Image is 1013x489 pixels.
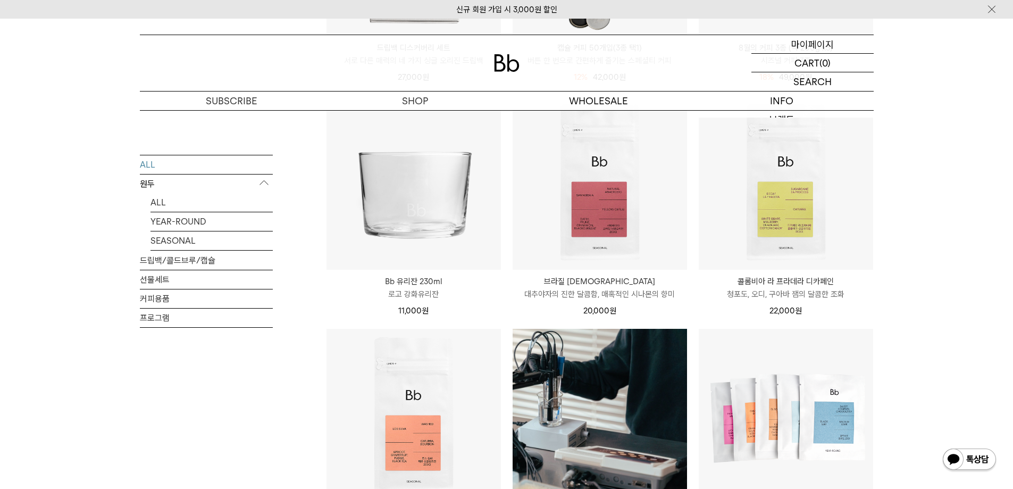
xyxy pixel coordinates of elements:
span: 20,000 [583,306,616,316]
a: SUBSCRIBE [140,92,323,110]
a: 프로그램 [140,308,273,327]
a: 커피용품 [140,289,273,308]
a: SEASONAL [150,231,273,250]
a: ALL [140,155,273,173]
p: 마이페이지 [791,35,834,53]
img: 카카오톡 채널 1:1 채팅 버튼 [942,447,997,473]
p: SEARCH [793,72,832,91]
img: 콜롬비아 라 프라데라 디카페인 [699,95,873,270]
p: (0) [819,54,831,72]
p: 원두 [140,174,273,193]
a: CART (0) [751,54,874,72]
a: 선물세트 [140,270,273,288]
p: Bb 유리잔 230ml [326,275,501,288]
p: CART [794,54,819,72]
a: 브라질 [DEMOGRAPHIC_DATA] 대추야자의 진한 달콤함, 매혹적인 시나몬의 향미 [513,275,687,301]
a: ALL [150,193,273,211]
a: SHOP [323,92,507,110]
span: 원 [422,306,429,316]
a: 신규 회원 가입 시 3,000원 할인 [456,5,557,14]
a: 드립백/콜드브루/캡슐 [140,251,273,269]
img: 로고 [494,54,520,72]
img: Bb 유리잔 230ml [326,95,501,270]
span: 원 [609,306,616,316]
p: 브라질 [DEMOGRAPHIC_DATA] [513,275,687,288]
a: 콜롬비아 라 프라데라 디카페인 청포도, 오디, 구아바 잼의 달콤한 조화 [699,275,873,301]
a: YEAR-ROUND [150,212,273,230]
a: 마이페이지 [751,35,874,54]
p: 로고 강화유리잔 [326,288,501,301]
span: 11,000 [398,306,429,316]
p: INFO [690,92,874,110]
p: 청포도, 오디, 구아바 잼의 달콤한 조화 [699,288,873,301]
p: 대추야자의 진한 달콤함, 매혹적인 시나몬의 향미 [513,288,687,301]
span: 22,000 [769,306,802,316]
a: Bb 유리잔 230ml 로고 강화유리잔 [326,275,501,301]
span: 원 [795,306,802,316]
p: 콜롬비아 라 프라데라 디카페인 [699,275,873,288]
img: 브라질 사맘바이아 [513,95,687,270]
p: WHOLESALE [507,92,690,110]
a: 브랜드 [690,111,874,129]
